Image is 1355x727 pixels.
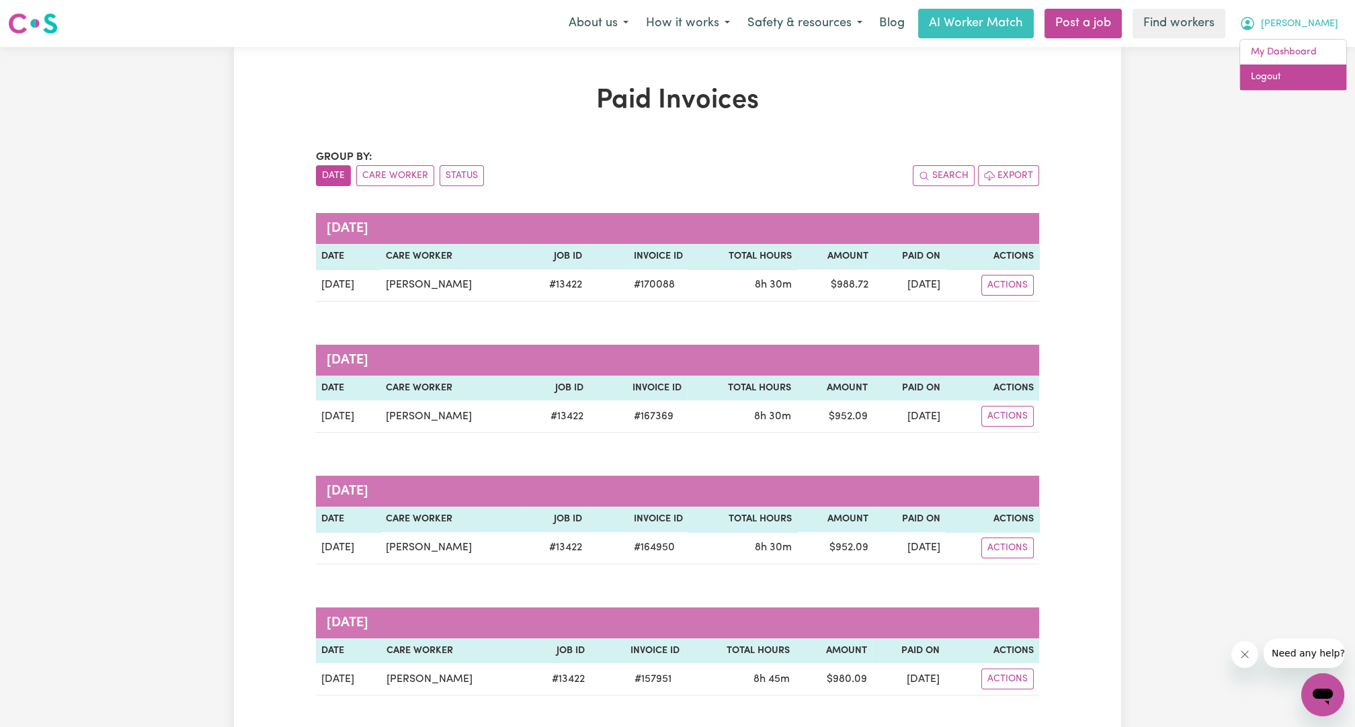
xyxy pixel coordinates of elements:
td: [DATE] [873,269,946,302]
a: Careseekers logo [8,8,58,39]
td: $ 988.72 [797,269,874,302]
button: sort invoices by care worker [356,165,434,186]
td: [DATE] [873,400,946,433]
iframe: Close message [1231,641,1258,668]
button: sort invoices by date [316,165,351,186]
th: Total Hours [687,376,796,401]
caption: [DATE] [316,476,1039,507]
td: # 13422 [523,532,587,564]
th: Total Hours [688,507,796,532]
th: Actions [946,244,1039,269]
span: # 167369 [626,409,682,425]
th: Date [316,507,380,532]
a: Find workers [1133,9,1225,38]
a: My Dashboard [1240,40,1346,65]
span: # 170088 [625,277,682,293]
span: Group by: [316,152,372,163]
span: [PERSON_NAME] [1261,17,1338,32]
td: [PERSON_NAME] [381,663,525,695]
th: Date [316,244,380,269]
caption: [DATE] [316,213,1039,244]
span: 8 hours 30 minutes [754,411,791,422]
td: [PERSON_NAME] [380,269,524,302]
td: $ 952.09 [796,400,873,433]
a: Logout [1240,65,1346,90]
th: Invoice ID [587,507,688,532]
th: Actions [946,507,1039,532]
th: Invoice ID [587,244,688,269]
iframe: Button to launch messaging window [1301,673,1344,716]
caption: [DATE] [316,607,1039,638]
th: Amount [797,507,874,532]
th: Amount [797,244,874,269]
button: Actions [981,406,1034,427]
th: Paid On [873,244,946,269]
th: Care Worker [380,244,524,269]
button: Export [978,165,1039,186]
button: About us [560,9,637,38]
td: [DATE] [316,400,380,433]
a: Blog [871,9,913,38]
span: Need any help? [8,9,81,20]
button: Actions [981,538,1034,558]
td: # 13422 [524,400,588,433]
th: Date [316,638,381,664]
th: Actions [946,376,1039,401]
td: [DATE] [872,663,945,695]
caption: [DATE] [316,345,1039,376]
span: 8 hours 30 minutes [755,280,792,290]
th: Job ID [523,507,587,532]
td: $ 980.09 [795,663,872,695]
span: 8 hours 45 minutes [753,674,790,685]
button: sort invoices by paid status [440,165,484,186]
button: Actions [981,669,1034,689]
td: [PERSON_NAME] [380,400,524,433]
td: # 13422 [523,269,587,302]
td: [DATE] [316,663,381,695]
button: Actions [981,275,1034,296]
h1: Paid Invoices [316,85,1039,117]
th: Job ID [525,638,590,664]
th: Job ID [523,244,587,269]
button: Safety & resources [739,9,871,38]
th: Date [316,376,380,401]
td: [DATE] [316,532,380,564]
th: Care Worker [381,638,525,664]
th: Amount [796,376,873,401]
td: [PERSON_NAME] [380,532,524,564]
th: Care Worker [380,376,524,401]
th: Total Hours [685,638,795,664]
span: # 164950 [625,540,682,556]
td: [DATE] [873,532,946,564]
div: My Account [1239,39,1347,91]
span: 8 hours 30 minutes [755,542,792,553]
td: $ 952.09 [797,532,874,564]
a: AI Worker Match [918,9,1034,38]
button: Search [913,165,975,186]
th: Paid On [872,638,945,664]
th: Actions [945,638,1039,664]
th: Care Worker [380,507,524,532]
img: Careseekers logo [8,11,58,36]
button: How it works [637,9,739,38]
th: Invoice ID [589,376,688,401]
button: My Account [1231,9,1347,38]
td: [DATE] [316,269,380,302]
th: Paid On [873,507,946,532]
th: Amount [795,638,872,664]
td: # 13422 [525,663,590,695]
iframe: Message from company [1264,638,1344,668]
a: Post a job [1044,9,1122,38]
th: Job ID [524,376,588,401]
th: Total Hours [688,244,796,269]
span: # 157951 [626,671,680,687]
th: Invoice ID [590,638,685,664]
th: Paid On [873,376,946,401]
